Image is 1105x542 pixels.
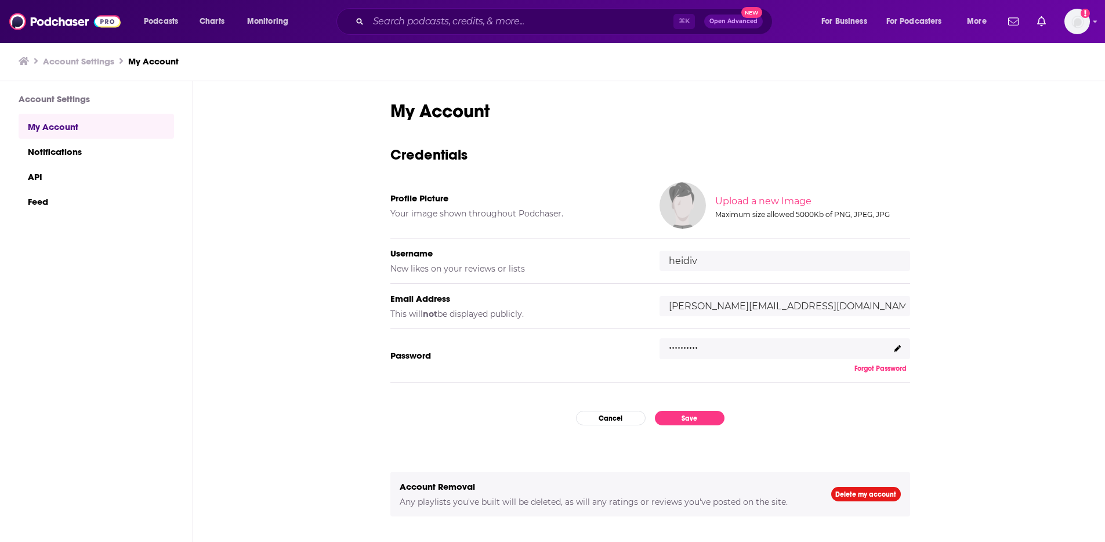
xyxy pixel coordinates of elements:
[576,411,646,425] button: Cancel
[390,309,641,319] h5: This will be displayed publicly.
[144,13,178,30] span: Podcasts
[400,481,813,492] h5: Account Removal
[660,251,910,271] input: username
[741,7,762,18] span: New
[19,189,174,214] a: Feed
[851,364,910,373] button: Forgot Password
[1032,12,1050,31] a: Show notifications dropdown
[709,19,758,24] span: Open Advanced
[886,13,942,30] span: For Podcasters
[19,164,174,189] a: API
[1064,9,1090,34] img: User Profile
[660,296,910,316] input: email
[959,12,1001,31] button: open menu
[247,13,288,30] span: Monitoring
[1064,9,1090,34] span: Logged in as heidiv
[19,139,174,164] a: Notifications
[673,14,695,29] span: ⌘ K
[390,248,641,259] h5: Username
[669,335,698,352] p: ..........
[390,293,641,304] h5: Email Address
[831,487,901,501] a: Delete my account
[368,12,673,31] input: Search podcasts, credits, & more...
[9,10,121,32] img: Podchaser - Follow, Share and Rate Podcasts
[400,497,813,507] h5: Any playlists you've built will be deleted, as will any ratings or reviews you've posted on the s...
[200,13,224,30] span: Charts
[390,263,641,274] h5: New likes on your reviews or lists
[19,114,174,139] a: My Account
[128,56,179,67] a: My Account
[390,208,641,219] h5: Your image shown throughout Podchaser.
[1003,12,1023,31] a: Show notifications dropdown
[239,12,303,31] button: open menu
[390,193,641,204] h5: Profile Picture
[390,100,910,122] h1: My Account
[655,411,724,425] button: Save
[821,13,867,30] span: For Business
[390,350,641,361] h5: Password
[1081,9,1090,18] svg: Add a profile image
[813,12,882,31] button: open menu
[136,12,193,31] button: open menu
[715,210,908,219] div: Maximum size allowed 5000Kb of PNG, JPEG, JPG
[390,146,910,164] h3: Credentials
[192,12,231,31] a: Charts
[704,15,763,28] button: Open AdvancedNew
[43,56,114,67] a: Account Settings
[347,8,784,35] div: Search podcasts, credits, & more...
[19,93,174,104] h3: Account Settings
[879,12,959,31] button: open menu
[423,309,437,319] b: not
[1064,9,1090,34] button: Show profile menu
[660,182,706,229] img: Your profile image
[967,13,987,30] span: More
